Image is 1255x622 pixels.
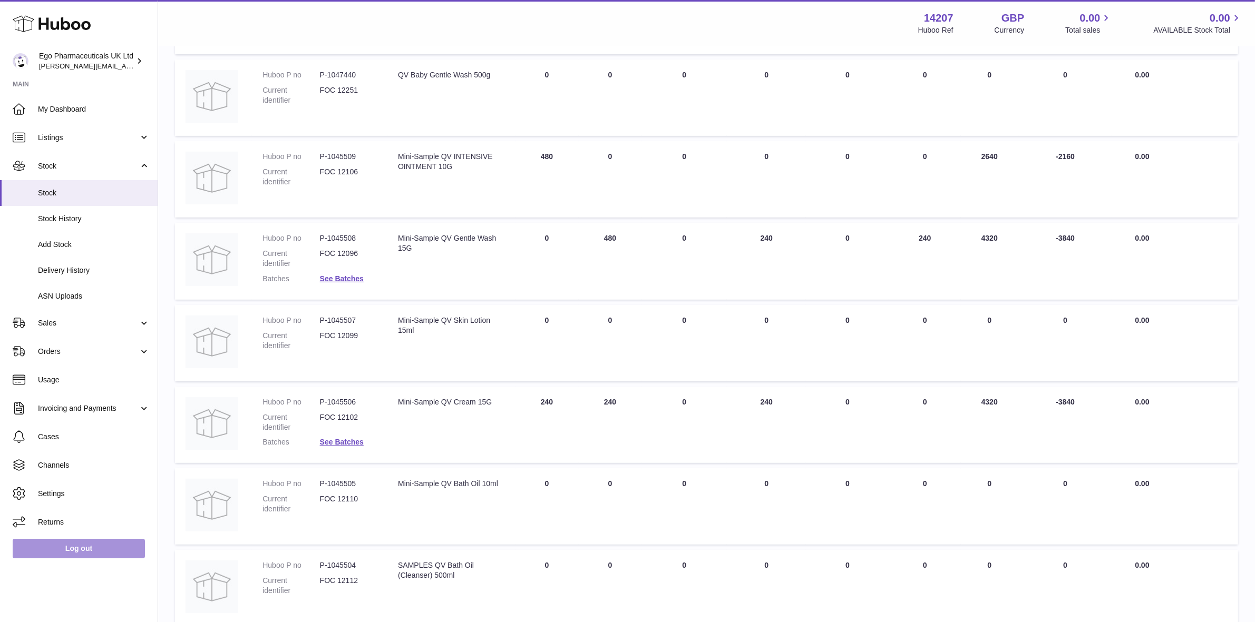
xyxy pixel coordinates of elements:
[845,561,850,569] span: 0
[38,265,150,275] span: Delivery History
[262,412,319,432] dt: Current identifier
[1018,223,1113,300] td: -3840
[845,152,850,161] span: 0
[262,233,319,243] dt: Huboo P no
[320,233,377,243] dd: P-1045508
[1135,152,1149,161] span: 0.00
[918,25,954,35] div: Huboo Ref
[515,141,579,218] td: 480
[1153,11,1242,35] a: 0.00 AVAILABLE Stock Total
[38,517,150,527] span: Returns
[727,468,806,545] td: 0
[38,291,150,301] span: ASN Uploads
[1135,316,1149,324] span: 0.00
[262,331,319,351] dt: Current identifier
[1135,561,1149,569] span: 0.00
[961,305,1018,381] td: 0
[38,375,150,385] span: Usage
[262,397,319,407] dt: Huboo P no
[398,233,504,253] div: Mini-Sample QV Gentle Wash 15G
[924,11,954,25] strong: 14207
[262,494,319,514] dt: Current identifier
[727,141,806,218] td: 0
[1135,234,1149,242] span: 0.00
[262,437,319,447] dt: Batches
[320,152,377,162] dd: P-1045509
[889,223,961,300] td: 240
[1080,11,1101,25] span: 0.00
[39,62,268,70] span: [PERSON_NAME][EMAIL_ADDRESS][PERSON_NAME][DOMAIN_NAME]
[642,60,727,136] td: 0
[38,432,150,442] span: Cases
[889,468,961,545] td: 0
[320,397,377,407] dd: P-1045506
[579,387,642,463] td: 240
[38,460,150,470] span: Channels
[262,249,319,269] dt: Current identifier
[579,223,642,300] td: 480
[13,539,145,558] a: Log out
[38,240,150,250] span: Add Stock
[845,71,850,79] span: 0
[727,387,806,463] td: 240
[579,468,642,545] td: 0
[889,305,961,381] td: 0
[38,214,150,224] span: Stock History
[1210,11,1230,25] span: 0.00
[727,60,806,136] td: 0
[1065,25,1112,35] span: Total sales
[320,315,377,325] dd: P-1045507
[845,234,850,242] span: 0
[642,305,727,381] td: 0
[262,560,319,570] dt: Huboo P no
[1018,60,1113,136] td: 0
[515,60,579,136] td: 0
[39,51,134,71] div: Ego Pharmaceuticals UK Ltd
[515,223,579,300] td: 0
[1135,71,1149,79] span: 0.00
[13,53,28,69] img: jane.bates@egopharm.com
[961,60,1018,136] td: 0
[1018,141,1113,218] td: -2160
[727,223,806,300] td: 240
[1065,11,1112,35] a: 0.00 Total sales
[961,223,1018,300] td: 4320
[262,576,319,596] dt: Current identifier
[995,25,1025,35] div: Currency
[38,489,150,499] span: Settings
[320,412,377,432] dd: FOC 12102
[186,560,238,613] img: product image
[320,576,377,596] dd: FOC 12112
[1018,468,1113,545] td: 0
[515,305,579,381] td: 0
[186,397,238,450] img: product image
[262,152,319,162] dt: Huboo P no
[186,70,238,123] img: product image
[398,560,504,580] div: SAMPLES QV Bath Oil (Cleanser) 500ml
[515,387,579,463] td: 240
[398,152,504,172] div: Mini-Sample QV INTENSIVE OINTMENT 10G
[186,152,238,204] img: product image
[320,85,377,105] dd: FOC 12251
[38,133,139,143] span: Listings
[642,468,727,545] td: 0
[320,274,364,283] a: See Batches
[262,479,319,489] dt: Huboo P no
[889,60,961,136] td: 0
[1135,398,1149,406] span: 0.00
[320,479,377,489] dd: P-1045505
[262,70,319,80] dt: Huboo P no
[579,60,642,136] td: 0
[961,468,1018,545] td: 0
[642,387,727,463] td: 0
[262,274,319,284] dt: Batches
[515,468,579,545] td: 0
[398,70,504,80] div: QV Baby Gentle Wash 500g
[262,167,319,187] dt: Current identifier
[845,398,850,406] span: 0
[845,479,850,488] span: 0
[38,104,150,114] span: My Dashboard
[398,479,504,489] div: Mini-Sample QV Bath Oil 10ml
[398,315,504,335] div: Mini-Sample QV Skin Lotion 15ml
[642,141,727,218] td: 0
